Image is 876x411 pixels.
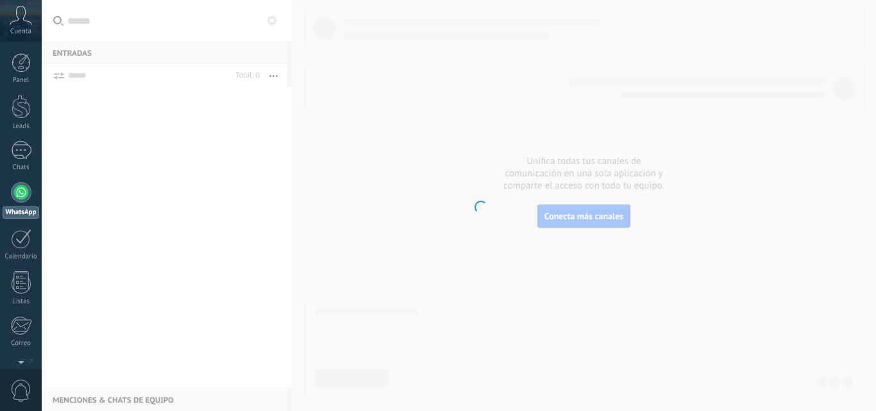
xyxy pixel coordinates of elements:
[10,28,31,36] span: Cuenta
[3,76,40,85] div: Panel
[3,339,40,348] div: Correo
[3,253,40,261] div: Calendario
[3,122,40,131] div: Leads
[3,164,40,172] div: Chats
[3,298,40,306] div: Listas
[3,206,39,219] div: WhatsApp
